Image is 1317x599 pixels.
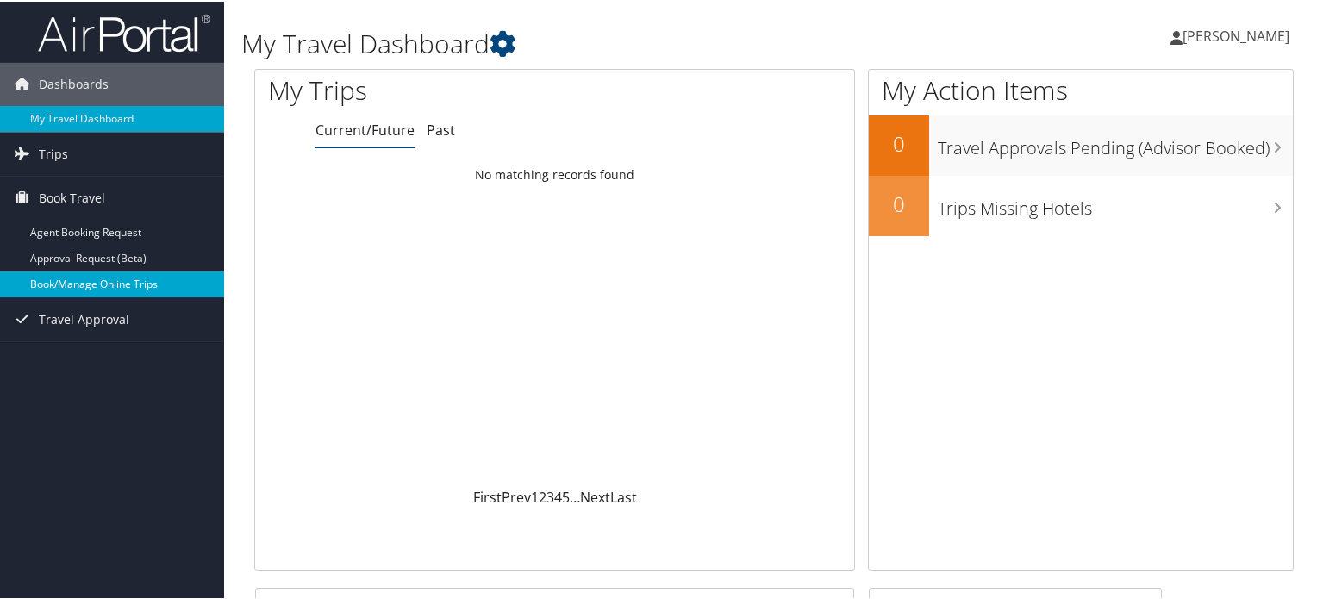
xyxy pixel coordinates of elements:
[869,188,929,217] h2: 0
[1183,25,1289,44] span: [PERSON_NAME]
[473,486,502,505] a: First
[570,486,580,505] span: …
[241,24,952,60] h1: My Travel Dashboard
[1170,9,1307,60] a: [PERSON_NAME]
[315,119,415,138] a: Current/Future
[39,131,68,174] span: Trips
[869,174,1293,234] a: 0Trips Missing Hotels
[502,486,531,505] a: Prev
[869,71,1293,107] h1: My Action Items
[869,128,929,157] h2: 0
[554,486,562,505] a: 4
[39,175,105,218] span: Book Travel
[531,486,539,505] a: 1
[562,486,570,505] a: 5
[39,296,129,340] span: Travel Approval
[427,119,455,138] a: Past
[869,114,1293,174] a: 0Travel Approvals Pending (Advisor Booked)
[546,486,554,505] a: 3
[255,158,854,189] td: No matching records found
[39,61,109,104] span: Dashboards
[938,126,1293,159] h3: Travel Approvals Pending (Advisor Booked)
[38,11,210,52] img: airportal-logo.png
[610,486,637,505] a: Last
[580,486,610,505] a: Next
[268,71,592,107] h1: My Trips
[539,486,546,505] a: 2
[938,186,1293,219] h3: Trips Missing Hotels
